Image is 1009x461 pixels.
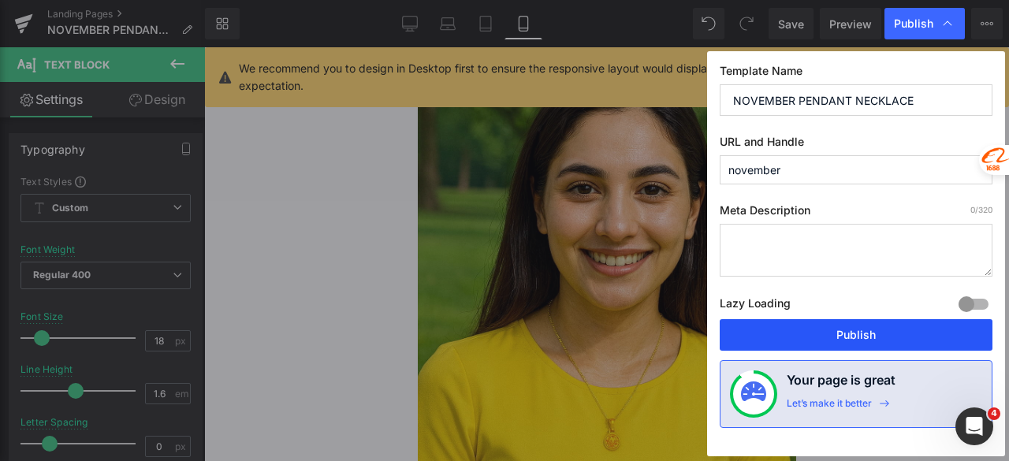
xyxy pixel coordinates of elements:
img: onboarding-status.svg [741,381,766,407]
iframe: Intercom live chat [955,407,993,445]
span: /320 [970,205,992,214]
label: URL and Handle [720,135,992,155]
div: Let’s make it better [787,397,872,418]
label: Lazy Loading [720,293,791,319]
span: 0 [970,205,975,214]
span: 4 [988,407,1000,420]
h4: Your page is great [787,370,895,397]
label: Meta Description [720,203,992,224]
label: Template Name [720,64,992,84]
button: Publish [720,319,992,351]
span: Publish [894,17,933,31]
